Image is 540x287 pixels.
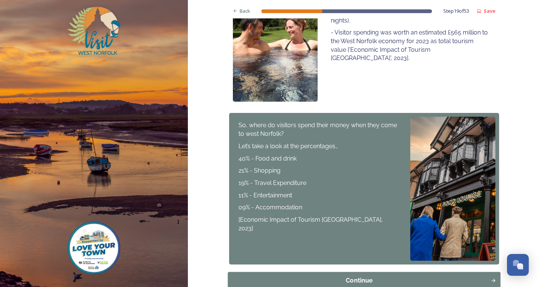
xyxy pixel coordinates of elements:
[238,143,338,150] span: Let’s take a look at the percentages…
[331,29,489,63] p: - Visitor spending was worth an estimated £565 million to the West Norfolk economy for 2023 as to...
[238,155,297,162] span: 40% - Food and drink
[238,179,306,186] span: 19% - Travel Expenditure
[238,216,384,232] span: [Economic Impact of Tourism [GEOGRAPHIC_DATA], 2023]
[238,192,292,199] span: 11% - Entertainment
[484,8,495,14] strong: Save
[232,276,486,285] div: Continue
[240,8,250,15] span: Back
[443,8,469,15] span: Step 19 of 53
[507,254,529,276] button: Open Chat
[238,122,399,137] span: So, where do visitors spend their money when they come to west Norfolk?
[238,204,302,211] span: 09% - Accommodation
[238,167,280,174] span: 21% - Shopping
